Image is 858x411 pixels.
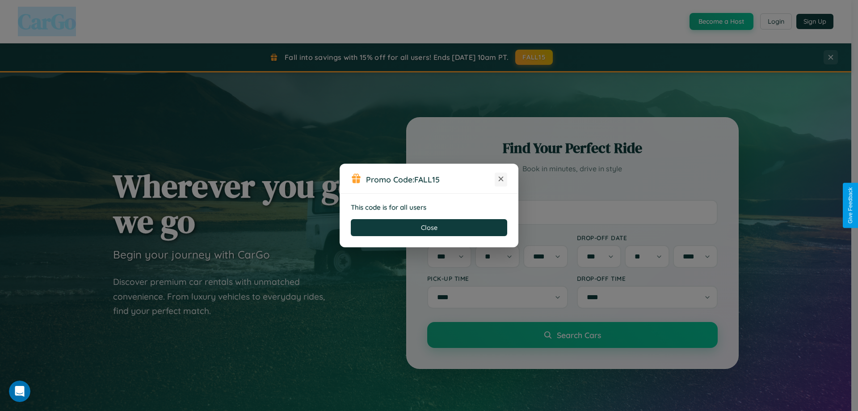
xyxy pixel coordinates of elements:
iframe: Intercom live chat [9,381,30,402]
h3: Promo Code: [366,174,495,184]
strong: This code is for all users [351,203,426,212]
button: Close [351,219,507,236]
div: Give Feedback [847,187,854,224]
b: FALL15 [414,174,440,184]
